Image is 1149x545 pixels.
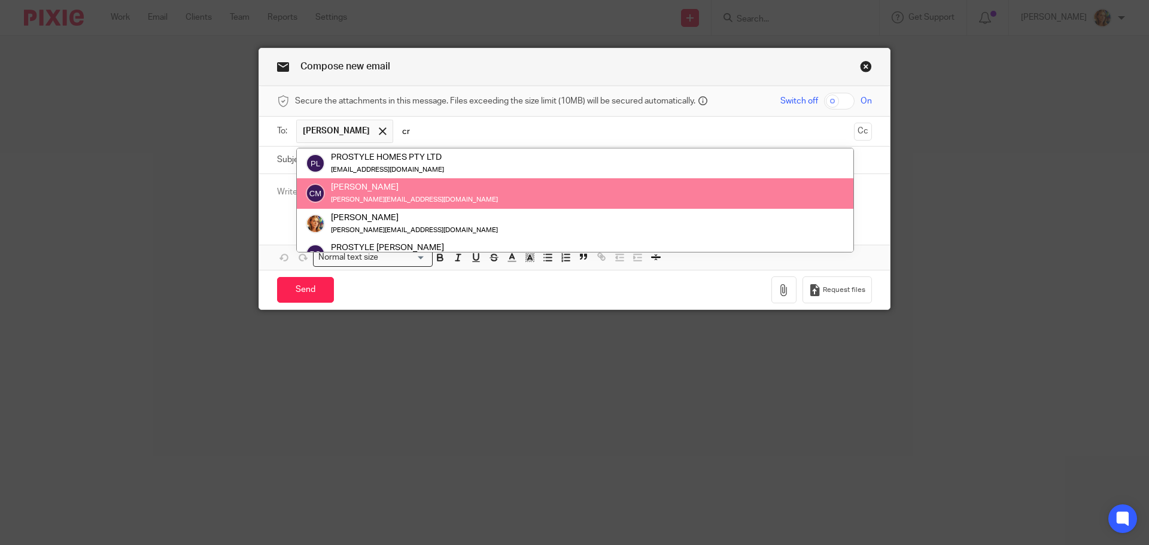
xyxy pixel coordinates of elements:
div: [PERSON_NAME] [331,182,498,194]
div: PROSTYLE [PERSON_NAME] [331,242,498,254]
img: Avatar.png [306,214,325,233]
img: svg%3E [306,184,325,203]
img: svg%3E [306,245,325,264]
label: Subject: [277,154,308,166]
input: Search for option [382,251,425,264]
div: PROSTYLE HOMES PTY LTD [331,151,444,163]
span: On [861,95,872,107]
span: Secure the attachments in this message. Files exceeding the size limit (10MB) will be secured aut... [295,95,695,107]
div: [PERSON_NAME] [331,212,498,224]
small: [PERSON_NAME][EMAIL_ADDRESS][DOMAIN_NAME] [331,227,498,233]
span: Normal text size [316,251,381,264]
img: svg%3E [306,154,325,173]
span: Switch off [780,95,818,107]
a: Close this dialog window [860,60,872,77]
span: Request files [823,285,865,295]
label: To: [277,125,290,137]
small: [PERSON_NAME][EMAIL_ADDRESS][DOMAIN_NAME] [331,197,498,203]
button: Cc [854,123,872,141]
button: Request files [803,276,872,303]
span: [PERSON_NAME] [303,125,370,137]
span: Compose new email [300,62,390,71]
input: Send [277,277,334,303]
small: [EMAIL_ADDRESS][DOMAIN_NAME] [331,167,444,173]
div: Search for option [313,248,433,267]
